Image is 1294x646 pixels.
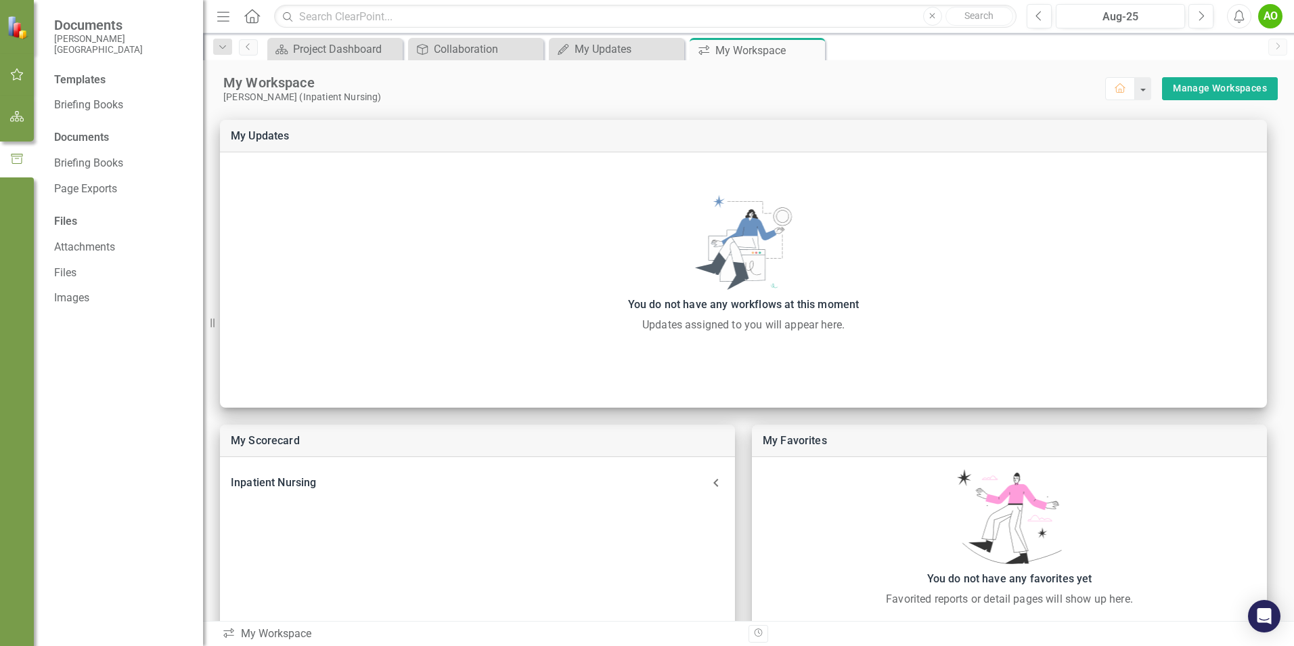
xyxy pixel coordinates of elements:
[54,265,189,281] a: Files
[411,41,540,58] a: Collaboration
[1258,4,1282,28] button: AO
[54,17,189,33] span: Documents
[1162,77,1278,100] div: split button
[552,41,681,58] a: My Updates
[759,569,1260,588] div: You do not have any favorites yet
[227,295,1260,314] div: You do not have any workflows at this moment
[434,41,540,58] div: Collaboration
[54,156,189,171] a: Briefing Books
[231,129,290,142] a: My Updates
[54,290,189,306] a: Images
[575,41,681,58] div: My Updates
[54,181,189,197] a: Page Exports
[223,74,1105,91] div: My Workspace
[271,41,399,58] a: Project Dashboard
[964,10,994,21] span: Search
[1061,9,1180,25] div: Aug-25
[759,591,1260,607] div: Favorited reports or detail pages will show up here.
[1248,600,1280,632] div: Open Intercom Messenger
[220,468,735,498] div: Inpatient Nursing
[227,317,1260,333] div: Updates assigned to you will appear here.
[274,5,1017,28] input: Search ClearPoint...
[54,33,189,56] small: [PERSON_NAME][GEOGRAPHIC_DATA]
[715,42,822,59] div: My Workspace
[1162,77,1278,100] button: Manage Workspaces
[231,473,708,492] div: Inpatient Nursing
[54,98,189,113] a: Briefing Books
[54,72,189,88] div: Templates
[222,626,738,642] div: My Workspace
[1173,80,1267,97] a: Manage Workspaces
[763,434,827,447] a: My Favorites
[54,240,189,255] a: Attachments
[1056,4,1185,28] button: Aug-25
[223,91,1105,103] div: [PERSON_NAME] (Inpatient Nursing)
[231,434,300,447] a: My Scorecard
[293,41,399,58] div: Project Dashboard
[6,14,32,40] img: ClearPoint Strategy
[54,130,189,146] div: Documents
[54,214,189,230] div: Files
[945,7,1013,26] button: Search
